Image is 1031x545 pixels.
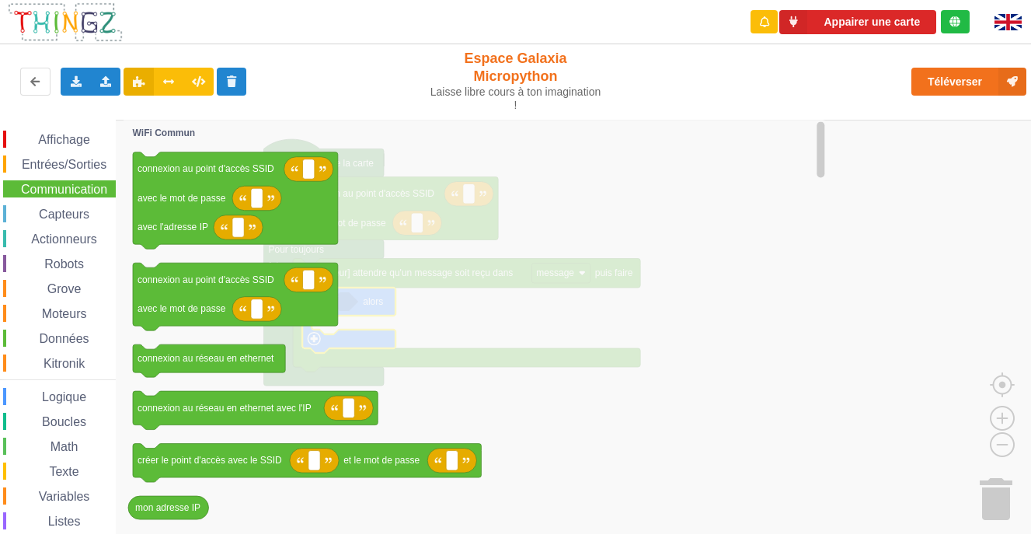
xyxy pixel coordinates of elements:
button: Téléverser [911,68,1026,96]
text: mon adresse IP [135,502,200,513]
span: Communication [19,183,110,196]
div: Laisse libre cours à ton imagination ! [429,86,603,112]
span: Math [48,440,81,453]
text: avec l'adresse IP [138,222,208,232]
text: connexion au réseau en ethernet avec l'IP [138,403,312,414]
span: Boucles [40,415,89,428]
text: connexion au réseau en ethernet [138,353,274,364]
text: et le mot de passe [343,455,420,466]
button: Appairer une carte [779,10,936,34]
span: Texte [47,465,81,478]
span: Affichage [36,133,92,146]
text: avec le mot de passe [138,303,226,314]
text: créer le point d'accès avec le SSID [138,455,282,466]
div: Espace Galaxia Micropython [429,50,603,112]
text: WiFi Commun [133,128,196,138]
span: Capteurs [37,208,92,221]
span: Kitronik [41,357,87,370]
span: Moteurs [40,307,89,320]
span: Logique [40,390,89,404]
div: Tu es connecté au serveur de création de Thingz [941,10,970,33]
span: Robots [42,257,86,271]
span: Données [37,332,92,345]
img: thingz_logo.png [7,2,124,43]
text: connexion au point d'accès SSID [138,163,274,174]
text: connexion au point d'accès SSID [138,274,274,285]
img: gb.png [994,14,1022,30]
text: avec le mot de passe [138,193,226,204]
span: Entrées/Sorties [19,158,109,171]
span: Variables [37,490,92,503]
span: Listes [46,515,83,528]
span: Grove [45,282,84,295]
span: Actionneurs [29,232,99,246]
